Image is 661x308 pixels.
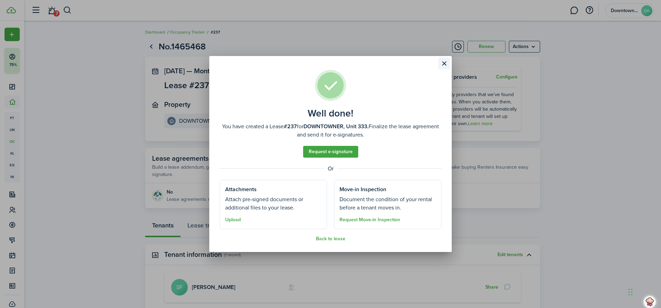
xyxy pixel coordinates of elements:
[220,122,441,139] well-done-description: You have created a Lease for Finalize the lease agreement and send it for e-signatures.
[316,236,345,242] button: Back to lease
[225,195,321,212] well-done-section-description: Attach pre-signed documents or additional files to your lease.
[225,217,241,223] button: Upload
[220,165,441,173] well-done-separator: Or
[340,195,436,212] well-done-section-description: Document the condition of your rental before a tenant moves in.
[438,58,450,69] button: Close modal
[303,146,358,158] a: Request e-signature
[340,217,400,223] button: Request Move-in Inspection
[340,185,386,194] well-done-section-title: Move-in Inspection
[546,233,661,308] iframe: Chat Widget
[303,122,369,130] b: DOWNTOWNER, Unit 333.
[284,122,297,130] b: #237
[225,185,257,194] well-done-section-title: Attachments
[308,108,353,119] well-done-title: Well done!
[628,282,633,302] div: Drag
